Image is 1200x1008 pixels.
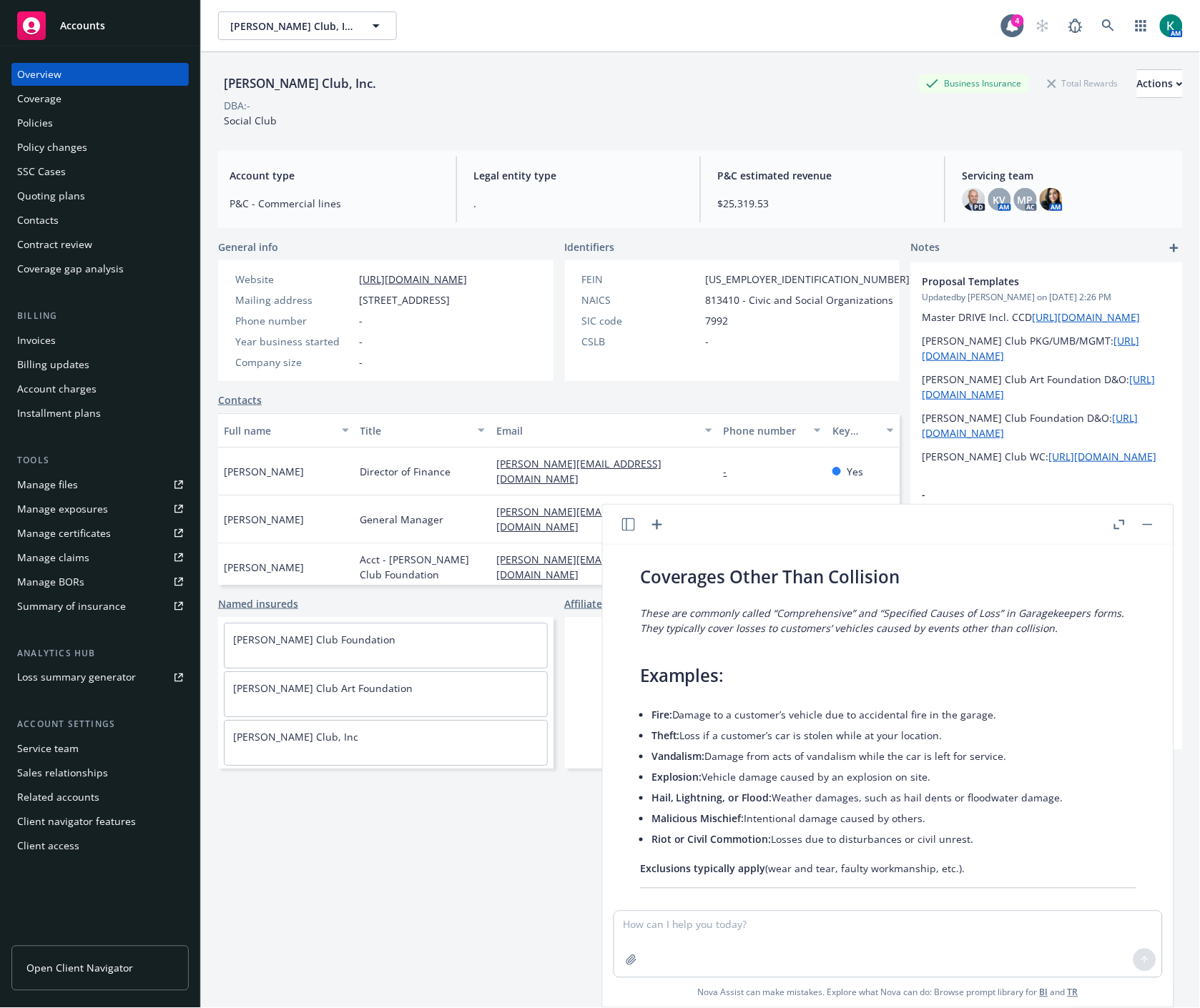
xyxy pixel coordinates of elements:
[17,498,108,520] div: Manage exposures
[718,196,928,211] span: $25,319.53
[17,811,136,834] div: Client navigator features
[235,313,353,328] div: Phone number
[230,168,439,183] span: Account type
[1028,11,1057,40] a: Start snowing
[26,961,133,976] span: Open Client Navigator
[224,114,277,127] span: Social Club
[224,464,304,479] span: [PERSON_NAME]
[17,112,53,134] div: Policies
[923,274,1134,289] span: Proposal Templates
[718,168,928,183] span: P&C estimated revenue
[11,835,189,858] a: Client access
[17,329,56,352] div: Invoices
[218,74,382,93] div: [PERSON_NAME] Club, Inc.
[17,377,97,400] div: Account charges
[609,978,1168,1007] span: Nova Assist can make mistakes. Explore what Nova can do: Browse prompt library for and
[491,413,718,448] button: Email
[1127,11,1156,40] a: Switch app
[1160,14,1183,37] img: photo
[233,730,358,743] a: [PERSON_NAME] Club, Inc
[11,595,189,618] a: Summary of insurance
[11,522,189,545] a: Manage certificates
[17,546,89,569] div: Manage claims
[651,729,680,743] span: Theft:
[496,457,662,485] a: [PERSON_NAME][EMAIL_ADDRESS][DOMAIN_NAME]
[11,453,189,468] div: Tools
[651,791,772,805] span: Hail, Lightning, or Flood:
[17,473,78,496] div: Manage files
[651,771,702,784] span: Explosion:
[11,136,189,159] a: Policy changes
[582,292,700,307] div: NAICS
[640,664,724,688] span: Examples:
[17,184,85,207] div: Quoting plans
[218,11,397,40] button: [PERSON_NAME] Club, Inc.
[17,233,92,256] div: Contract review
[651,705,1136,726] li: Damage to a customer’s vehicle due to accidental fire in the garage.
[1094,11,1123,40] a: Search
[235,292,353,307] div: Mailing address
[640,606,1125,635] em: These are commonly called “Comprehensive” and “Specified Causes of Loss” in Garagekeepers forms. ...
[474,168,684,183] span: Legal entity type
[582,272,700,287] div: FEIN
[1040,987,1048,999] a: BI
[923,291,1171,304] span: Updated by [PERSON_NAME] on [DATE] 2:26 PM
[17,762,108,785] div: Sales relationships
[496,505,662,533] a: [PERSON_NAME][EMAIL_ADDRESS][DOMAIN_NAME]
[923,487,1134,502] span: -
[11,329,189,352] a: Invoices
[235,334,353,349] div: Year business started
[17,87,62,110] div: Coverage
[11,209,189,232] a: Contacts
[235,272,353,287] div: Website
[360,552,486,582] span: Acct - [PERSON_NAME] Club Foundation
[360,464,451,479] span: Director of Finance
[923,310,1171,325] p: Master DRIVE Incl. CCD
[224,98,250,113] div: DBA: -
[224,423,333,438] div: Full name
[224,560,304,575] span: [PERSON_NAME]
[923,372,1171,402] p: [PERSON_NAME] Club Art Foundation D&O:
[11,786,189,809] a: Related accounts
[651,833,772,846] span: Riot or Civil Commotion:
[11,473,189,496] a: Manage files
[230,196,439,211] span: P&C - Commercial lines
[17,209,59,232] div: Contacts
[11,377,189,400] a: Account charges
[359,292,450,307] span: [STREET_ADDRESS]
[359,355,363,370] span: -
[233,633,395,646] a: [PERSON_NAME] Club Foundation
[17,738,79,761] div: Service team
[11,184,189,207] a: Quoting plans
[359,272,467,286] a: [URL][DOMAIN_NAME]
[1041,74,1126,92] div: Total Rewards
[582,334,700,349] div: CSLB
[565,239,615,255] span: Identifiers
[17,786,99,809] div: Related accounts
[827,413,900,448] button: Key contact
[11,570,189,593] a: Manage BORs
[218,596,298,611] a: Named insureds
[11,112,189,134] a: Policies
[640,861,1136,876] p: (wear and tear, faulty workmanship, etc.).
[11,309,189,323] div: Billing
[17,835,79,858] div: Client access
[847,464,863,479] span: Yes
[1137,70,1183,97] div: Actions
[11,646,189,661] div: Analytics hub
[60,20,105,31] span: Accounts
[724,423,805,438] div: Phone number
[230,19,354,34] span: [PERSON_NAME] Club, Inc.
[11,498,189,520] span: Manage exposures
[11,257,189,280] a: Coverage gap analysis
[706,292,894,307] span: 813410 - Civic and Social Organizations
[11,353,189,376] a: Billing updates
[963,168,1172,183] span: Servicing team
[11,546,189,569] a: Manage claims
[565,596,656,611] a: Affiliated accounts
[1068,987,1078,999] a: TR
[651,809,1136,829] li: Intentional damage caused by others.
[1018,192,1033,207] span: MP
[706,313,729,328] span: 7992
[1137,69,1183,98] button: Actions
